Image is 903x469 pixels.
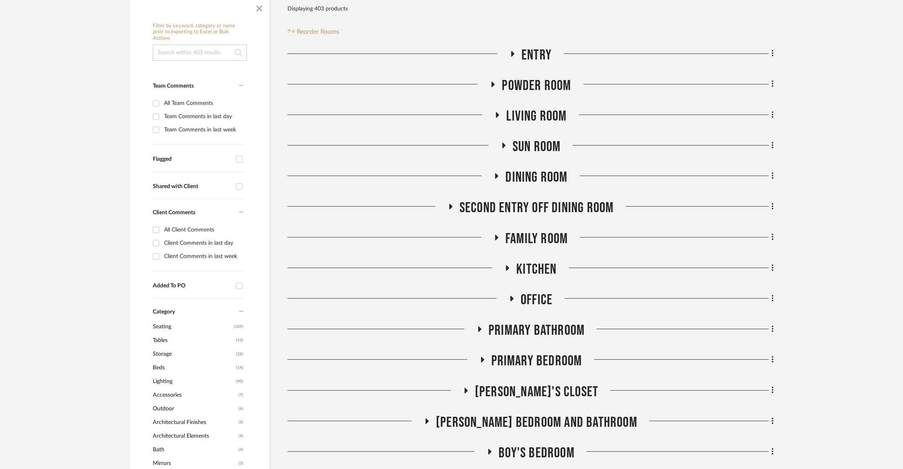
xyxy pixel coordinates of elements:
[153,309,175,315] span: Category
[153,361,234,375] span: Beds
[238,402,243,415] span: (6)
[506,108,566,125] span: Living Room
[164,237,241,250] div: Client Comments in last day
[153,183,232,190] div: Shared with Client
[153,416,236,429] span: Architectural Finishes
[164,250,241,263] div: Client Comments in last week
[297,27,339,37] span: Reorder Rooms
[164,123,241,136] div: Team Comments in last week
[505,169,567,186] span: Dining Room
[475,383,598,401] span: [PERSON_NAME]'s Closet
[153,388,236,402] span: Accessories
[153,156,232,163] div: Flagged
[153,375,234,388] span: Lighting
[164,223,241,236] div: All Client Comments
[502,77,571,94] span: Powder Room
[238,416,243,429] span: (5)
[521,47,552,64] span: Entry
[516,261,556,278] span: Kitchen
[153,443,236,457] span: Bath
[238,430,243,442] span: (4)
[236,361,243,374] span: (14)
[491,352,582,370] span: Primary Bedroom
[153,429,236,443] span: Architectural Elements
[153,320,232,334] span: Seating
[460,199,614,217] span: Second Entry Off Dining Room
[153,402,236,416] span: Outdoor
[238,389,243,401] span: (7)
[153,283,232,289] div: Added To PO
[234,320,243,333] span: (109)
[436,414,637,431] span: [PERSON_NAME] Bedroom and Bathroom
[499,444,575,462] span: Boy's Bedroom
[287,1,348,17] div: Displaying 403 products
[505,230,568,248] span: Family Room
[153,334,234,347] span: Tables
[153,210,195,215] span: Client Comments
[236,334,243,347] span: (95)
[153,83,194,89] span: Team Comments
[238,443,243,456] span: (4)
[236,348,243,360] span: (28)
[236,375,243,388] span: (90)
[513,138,561,156] span: Sun Room
[287,27,339,37] button: Reorder Rooms
[153,23,247,42] h6: Filter by keyword, category or name prior to exporting to Excel or Bulk Actions
[521,291,552,309] span: Office
[164,97,241,110] div: All Team Comments
[488,322,585,339] span: Primary Bathroom
[153,347,234,361] span: Storage
[164,110,241,123] div: Team Comments in last day
[153,45,247,61] input: Search within 403 results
